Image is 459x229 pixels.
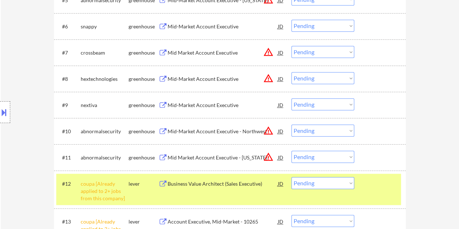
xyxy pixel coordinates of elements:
div: Mid-Market Account Executive [168,23,278,30]
div: JD [277,125,284,138]
div: JD [277,177,284,190]
div: #12 [62,180,75,187]
div: greenhouse [129,49,158,56]
div: JD [277,98,284,111]
div: JD [277,215,284,228]
div: #13 [62,218,75,225]
div: lever [129,180,158,187]
div: JD [277,46,284,59]
div: Mid-Market Account Executive [168,102,278,109]
div: JD [277,20,284,33]
div: greenhouse [129,23,158,30]
div: Mid Market Account Executive - [US_STATE] [168,154,278,161]
div: JD [277,72,284,85]
div: greenhouse [129,154,158,161]
div: #6 [62,23,75,30]
div: lever [129,218,158,225]
button: warning_amber [263,47,274,57]
div: Business Value Architect (Sales Executive) [168,180,278,187]
div: JD [277,151,284,164]
div: coupa [Already applied to 2+ jobs from this company] [81,180,129,202]
div: Mid Market Account Executive [168,49,278,56]
div: Mid-Market Account Executive [168,75,278,83]
div: greenhouse [129,102,158,109]
div: Account Executive, Mid-Market - 10265 [168,218,278,225]
button: warning_amber [263,126,274,136]
div: Mid-Market Account Executive - Northwest [168,128,278,135]
div: greenhouse [129,75,158,83]
button: warning_amber [263,152,274,162]
button: warning_amber [263,73,274,83]
div: snappy [81,23,129,30]
div: greenhouse [129,128,158,135]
